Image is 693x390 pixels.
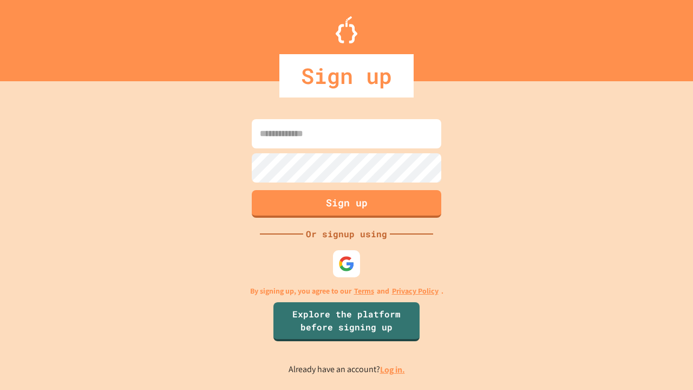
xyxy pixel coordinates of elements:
[380,364,405,375] a: Log in.
[289,363,405,376] p: Already have an account?
[392,285,439,297] a: Privacy Policy
[279,54,414,97] div: Sign up
[273,302,420,341] a: Explore the platform before signing up
[250,285,443,297] p: By signing up, you agree to our and .
[252,190,441,218] button: Sign up
[303,227,390,240] div: Or signup using
[336,16,357,43] img: Logo.svg
[338,256,355,272] img: google-icon.svg
[354,285,374,297] a: Terms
